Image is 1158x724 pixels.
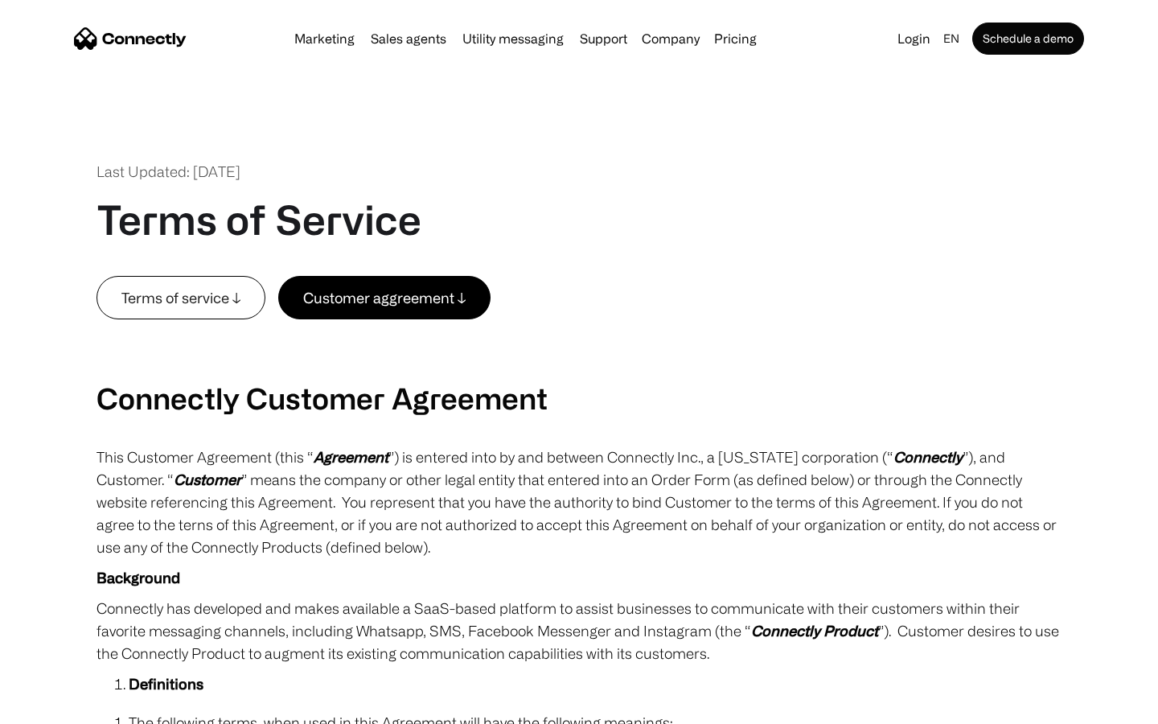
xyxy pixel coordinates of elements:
[891,27,937,50] a: Login
[96,195,421,244] h1: Terms of Service
[288,32,361,45] a: Marketing
[364,32,453,45] a: Sales agents
[96,381,1061,415] h2: Connectly Customer Agreement
[751,623,878,639] em: Connectly Product
[96,597,1061,664] p: Connectly has developed and makes available a SaaS-based platform to assist businesses to communi...
[121,286,240,309] div: Terms of service ↓
[972,23,1084,55] a: Schedule a demo
[573,32,634,45] a: Support
[642,27,700,50] div: Company
[129,676,203,692] strong: Definitions
[174,471,241,487] em: Customer
[96,319,1061,342] p: ‍
[893,449,963,465] em: Connectly
[943,27,959,50] div: en
[96,350,1061,372] p: ‍
[314,449,388,465] em: Agreement
[708,32,763,45] a: Pricing
[96,446,1061,558] p: This Customer Agreement (this “ ”) is entered into by and between Connectly Inc., a [US_STATE] co...
[456,32,570,45] a: Utility messaging
[32,696,96,718] ul: Language list
[16,694,96,718] aside: Language selected: English
[96,161,240,183] div: Last Updated: [DATE]
[96,570,180,586] strong: Background
[303,286,466,309] div: Customer aggreement ↓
